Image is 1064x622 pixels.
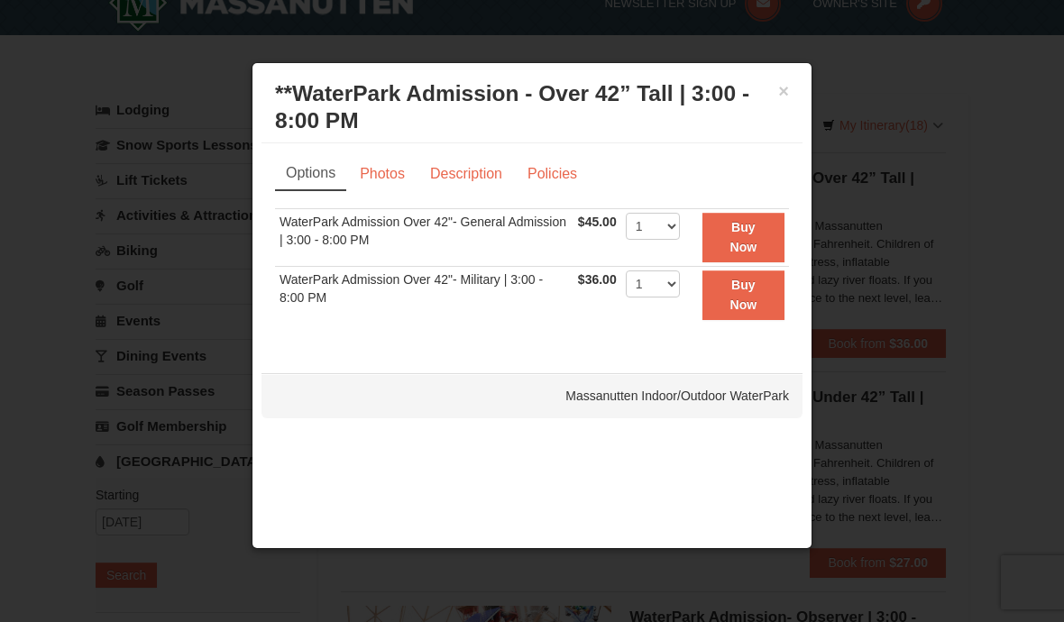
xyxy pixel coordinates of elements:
[348,157,417,191] a: Photos
[578,215,617,229] span: $45.00
[778,82,789,100] button: ×
[418,157,514,191] a: Description
[275,157,346,191] a: Options
[702,213,784,262] button: Buy Now
[275,266,573,323] td: WaterPark Admission Over 42"- Military | 3:00 - 8:00 PM
[261,373,803,418] div: Massanutten Indoor/Outdoor WaterPark
[578,272,617,287] span: $36.00
[702,270,784,320] button: Buy Now
[730,278,757,312] strong: Buy Now
[516,157,589,191] a: Policies
[275,80,789,134] h3: **WaterPark Admission - Over 42” Tall | 3:00 - 8:00 PM
[275,209,573,267] td: WaterPark Admission Over 42"- General Admission | 3:00 - 8:00 PM
[730,220,757,254] strong: Buy Now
